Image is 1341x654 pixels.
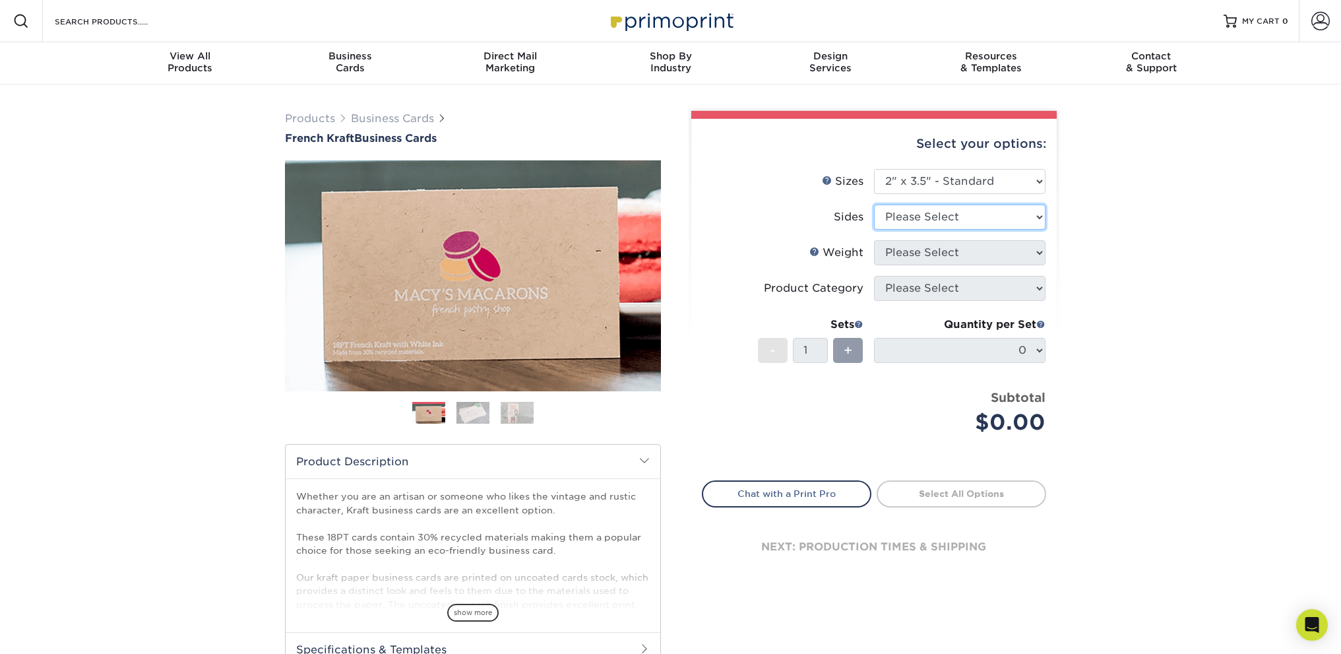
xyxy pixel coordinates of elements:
[285,112,335,125] a: Products
[751,50,911,62] span: Design
[844,341,852,360] span: +
[877,480,1046,507] a: Select All Options
[285,132,354,145] span: French Kraft
[286,445,660,478] h2: Product Description
[1071,50,1232,62] span: Contact
[590,42,751,84] a: Shop ByIndustry
[751,42,911,84] a: DesignServices
[809,245,863,261] div: Weight
[3,614,112,649] iframe: Google Customer Reviews
[590,50,751,62] span: Shop By
[874,317,1045,333] div: Quantity per Set
[456,401,489,424] img: Business Cards 02
[702,119,1046,169] div: Select your options:
[110,42,270,84] a: View AllProducts
[447,604,499,622] span: show more
[1242,16,1280,27] span: MY CART
[270,50,430,62] span: Business
[351,112,434,125] a: Business Cards
[1071,50,1232,74] div: & Support
[822,174,863,189] div: Sizes
[53,13,182,29] input: SEARCH PRODUCTS.....
[430,50,590,74] div: Marketing
[270,50,430,74] div: Cards
[285,132,661,145] h1: Business Cards
[884,407,1045,438] div: $0.00
[1071,42,1232,84] a: Contact& Support
[270,42,430,84] a: BusinessCards
[110,50,270,62] span: View All
[1282,16,1288,26] span: 0
[702,480,871,507] a: Chat with a Print Pro
[605,7,737,35] img: Primoprint
[501,401,534,424] img: Business Cards 03
[764,280,863,296] div: Product Category
[991,390,1045,405] strong: Subtotal
[911,50,1071,62] span: Resources
[430,42,590,84] a: Direct MailMarketing
[1296,609,1328,641] div: Open Intercom Messenger
[412,397,445,430] img: Business Cards 01
[110,50,270,74] div: Products
[751,50,911,74] div: Services
[702,507,1046,587] div: next: production times & shipping
[834,209,863,225] div: Sides
[285,132,661,145] a: French KraftBusiness Cards
[770,341,776,360] span: -
[758,317,863,333] div: Sets
[911,50,1071,74] div: & Templates
[911,42,1071,84] a: Resources& Templates
[590,50,751,74] div: Industry
[285,88,661,463] img: French Kraft 01
[430,50,590,62] span: Direct Mail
